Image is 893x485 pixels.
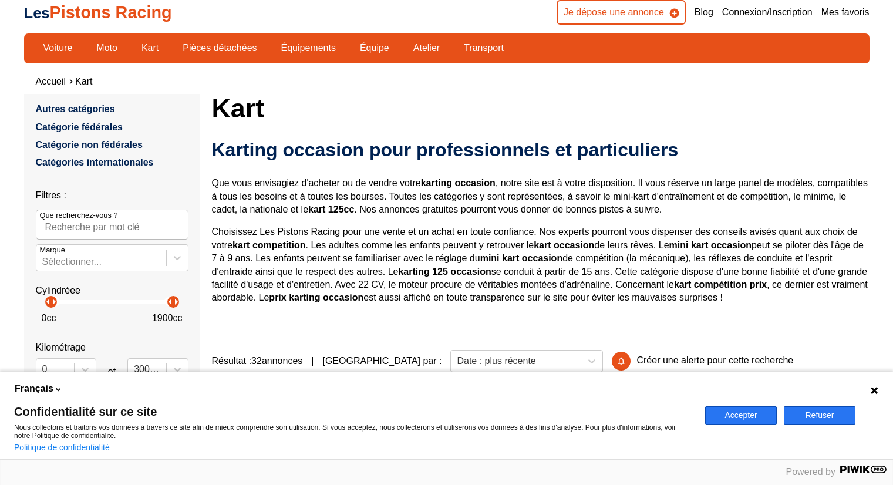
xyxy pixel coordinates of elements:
strong: kart compétition prix [674,279,767,289]
a: Blog [695,6,713,19]
strong: kart 125cc [308,204,354,214]
p: [GEOGRAPHIC_DATA] par : [322,355,442,368]
span: | [311,355,314,368]
a: Kart [134,38,166,58]
p: Marque [40,245,65,255]
a: Catégorie non fédérales [36,140,143,150]
p: Nous collectons et traitons vos données à travers ce site afin de mieux comprendre son utilisatio... [14,423,691,440]
p: Créer une alerte pour cette recherche [636,354,793,368]
span: Confidentialité sur ce site [14,406,691,417]
input: 300000 [134,364,136,375]
p: arrow_left [41,295,55,309]
p: Que recherchez-vous ? [40,210,118,221]
p: Cylindréee [36,284,188,297]
a: Équipe [352,38,397,58]
p: 0 cc [42,312,56,325]
a: Autres catégories [36,104,115,114]
strong: karting 125 occasion [398,267,491,277]
p: Filtres : [36,189,188,202]
a: Pièces détachées [175,38,264,58]
span: Powered by [786,467,836,477]
a: Catégorie fédérales [36,122,123,132]
p: arrow_right [47,295,61,309]
input: MarqueSélectionner... [42,257,45,267]
a: Mes favoris [821,6,870,19]
a: Atelier [406,38,447,58]
p: Choisissez Les Pistons Racing pour une vente et un achat en toute confiance. Nos experts pourront... [212,225,870,304]
strong: kart occasion [534,240,594,250]
a: Connexion/Inscription [722,6,813,19]
span: Les [24,5,50,21]
a: Catégories internationales [36,157,154,167]
a: Transport [456,38,511,58]
a: Accueil [36,76,66,86]
h2: Karting occasion pour professionnels et particuliers [212,138,870,161]
a: LesPistons Racing [24,3,172,22]
a: Politique de confidentialité [14,443,110,452]
p: arrow_left [163,295,177,309]
p: et [108,365,116,378]
input: Que recherchez-vous ? [36,210,188,239]
p: arrow_right [169,295,183,309]
strong: mini kart occasion [480,253,563,263]
input: 0 [42,364,45,375]
a: Kart [75,76,92,86]
p: Kilométrage [36,341,188,354]
span: Résultat : 32 annonces [212,355,303,368]
strong: prix karting occasion [269,292,363,302]
strong: kart competition [232,240,305,250]
p: 1900 cc [152,312,183,325]
a: Voiture [36,38,80,58]
a: Équipements [274,38,343,58]
strong: mini kart occasion [669,240,752,250]
button: Refuser [784,406,855,425]
button: Accepter [705,406,777,425]
span: Français [15,382,53,395]
p: Que vous envisagiez d'acheter ou de vendre votre , notre site est à votre disposition. Il vous ré... [212,177,870,216]
a: Moto [89,38,125,58]
h1: Kart [212,94,870,122]
strong: karting occasion [421,178,496,188]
